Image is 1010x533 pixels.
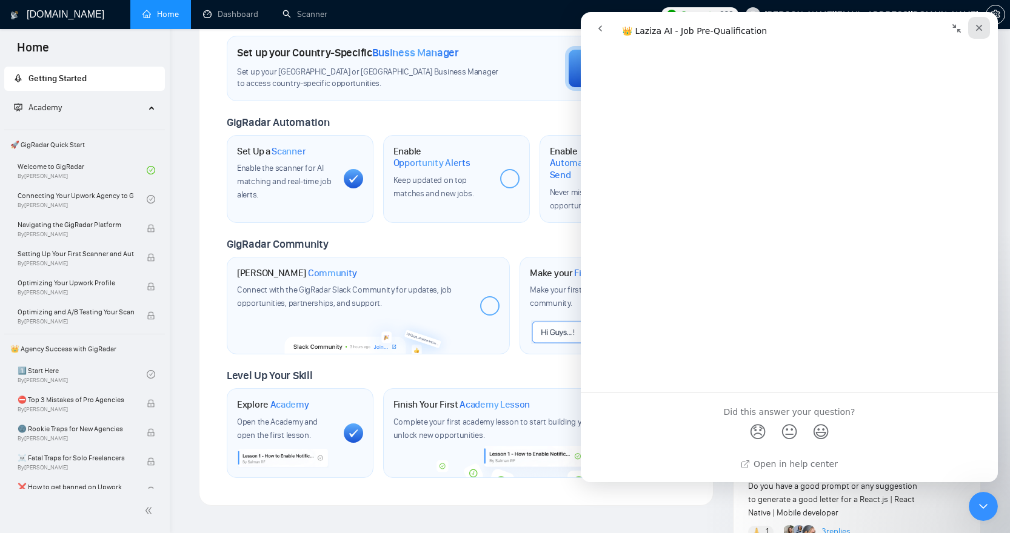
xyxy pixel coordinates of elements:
span: Navigating the GigRadar Platform [18,219,134,231]
h1: [PERSON_NAME] [237,267,357,279]
span: By [PERSON_NAME] [18,289,134,296]
a: Welcome to GigRadarBy[PERSON_NAME] [18,157,147,184]
span: ⛔ Top 3 Mistakes of Pro Agencies [18,394,134,406]
h1: Finish Your First [393,399,530,411]
span: GigRadar Community [227,237,329,251]
span: Academy [28,102,62,113]
span: Enable the scanner for AI matching and real-time job alerts. [237,163,331,200]
span: By [PERSON_NAME] [18,464,134,471]
h1: Enable [393,145,490,169]
span: lock [147,457,155,466]
span: Opportunity Alerts [393,157,470,169]
li: Getting Started [4,67,165,91]
a: setting [986,10,1005,19]
span: Academy [270,399,309,411]
span: lock [147,282,155,291]
span: Setting Up Your First Scanner and Auto-Bidder [18,248,134,260]
h1: Enable [550,145,647,181]
span: Scanner [272,145,306,157]
span: Complete your first academy lesson to start building your skills and unlock new opportunities. [393,417,627,440]
span: check-circle [147,195,155,204]
span: Optimizing and A/B Testing Your Scanner for Better Results [18,306,134,318]
span: First Post [574,267,613,279]
span: lock [147,399,155,408]
a: Connecting Your Upwork Agency to GigRadarBy[PERSON_NAME] [18,186,147,213]
span: Connects: [681,8,717,21]
span: Academy Lesson [460,399,530,411]
span: By [PERSON_NAME] [18,318,134,325]
h1: Explore [237,399,309,411]
a: searchScanner [283,9,327,19]
h1: Make your [530,267,613,279]
span: By [PERSON_NAME] [18,260,134,267]
button: Contact our team [565,46,675,91]
span: Optimizing Your Upwork Profile [18,277,134,289]
span: Keep updated on top matches and new jobs. [393,175,474,199]
span: lock [147,253,155,262]
a: homeHome [142,9,179,19]
h1: Set up your Country-Specific [237,46,459,59]
span: Academy [14,102,62,113]
img: upwork-logo.png [667,10,677,19]
span: double-left [144,505,156,517]
span: 🚀 GigRadar Quick Start [5,133,164,157]
iframe: To enrich screen reader interactions, please activate Accessibility in Grammarly extension settings [581,12,998,482]
span: By [PERSON_NAME] [18,231,134,238]
span: lock [147,311,155,320]
span: setting [986,10,1005,19]
span: Set up your [GEOGRAPHIC_DATA] or [GEOGRAPHIC_DATA] Business Manager to access country-specific op... [237,67,500,90]
span: rocket [14,74,22,82]
h1: Set Up a [237,145,306,157]
span: ☠️ Fatal Traps for Solo Freelancers [18,452,134,464]
iframe: Intercom live chat [969,492,998,521]
span: lock [147,486,155,495]
span: Level Up Your Skill [227,369,312,382]
span: user [749,10,757,19]
span: By [PERSON_NAME] [18,406,134,413]
span: Business Manager [372,46,459,59]
span: 🌚 Rookie Traps for New Agencies [18,423,134,435]
span: 👑 Agency Success with GigRadar [5,337,164,361]
img: slackcommunity-bg.png [284,314,453,354]
span: GigRadar Automation [227,116,329,129]
span: By [PERSON_NAME] [18,435,134,442]
span: Getting Started [28,73,87,84]
span: Automatic Proposal Send [550,157,647,180]
img: logo [10,5,19,25]
button: setting [986,5,1005,24]
span: check-circle [147,370,155,379]
a: 1️⃣ Start HereBy[PERSON_NAME] [18,361,147,388]
span: check-circle [147,166,155,174]
a: dashboardDashboard [203,9,258,19]
span: lock [147,224,155,233]
span: Community [308,267,357,279]
span: Home [7,39,59,64]
span: ❌ How to get banned on Upwork [18,481,134,493]
span: Make your first post on GigRadar community. [530,285,644,308]
span: lock [147,428,155,437]
span: fund-projection-screen [14,103,22,111]
img: academy-bg.png [430,446,641,477]
span: Open the Academy and open the first lesson. [237,417,318,440]
span: 288 [720,8,733,21]
span: Connect with the GigRadar Slack Community for updates, job opportunities, partnerships, and support. [237,285,452,308]
span: Never miss any opportunities. [550,187,602,211]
